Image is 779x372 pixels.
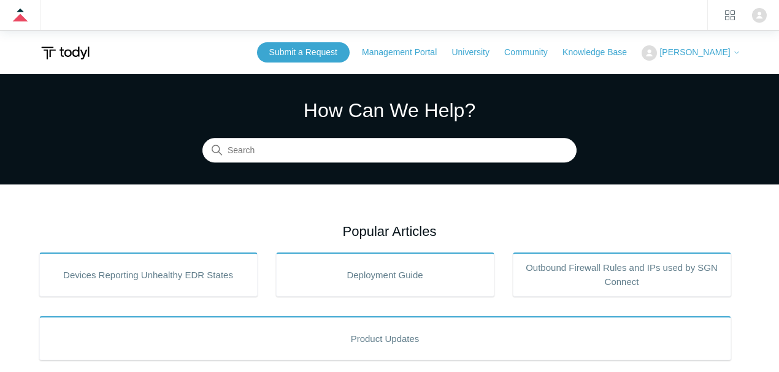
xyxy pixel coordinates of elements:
button: [PERSON_NAME] [642,45,740,61]
h2: Popular Articles [39,221,740,241]
h1: How Can We Help? [202,96,577,125]
a: Community [504,46,560,59]
a: Product Updates [39,316,731,360]
a: University [451,46,501,59]
input: Search [202,139,577,163]
a: Submit a Request [257,42,350,63]
zd-hc-trigger: Click your profile icon to open the profile menu [752,8,767,23]
img: user avatar [752,8,767,23]
a: Knowledge Base [562,46,639,59]
a: Devices Reporting Unhealthy EDR States [39,252,258,297]
span: [PERSON_NAME] [659,47,730,57]
a: Management Portal [362,46,449,59]
img: Todyl Support Center Help Center home page [39,42,91,64]
a: Deployment Guide [276,252,494,297]
a: Outbound Firewall Rules and IPs used by SGN Connect [513,252,731,297]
